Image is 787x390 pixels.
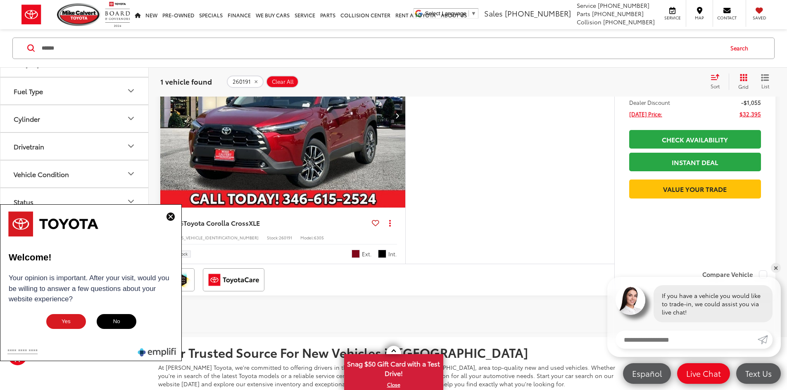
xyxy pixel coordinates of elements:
[471,10,476,17] span: ▼
[314,234,324,241] span: 6305
[616,285,645,315] img: Agent profile photo
[598,1,649,9] span: [PHONE_NUMBER]
[629,110,662,118] span: [DATE] Price:
[0,77,149,104] button: Fuel TypeFuel Type
[160,24,406,208] img: 2026 Toyota Corolla Cross XLE
[629,153,761,171] a: Instant Deal
[711,83,720,90] span: Sort
[160,24,406,208] div: 2026 Toyota Corolla Cross XLE 0
[682,368,725,378] span: Live Chat
[758,331,773,349] a: Submit
[736,363,781,384] a: Text Us
[738,83,749,90] span: Grid
[126,113,136,123] div: Cylinder
[592,9,644,18] span: [PHONE_NUMBER]
[383,216,397,230] button: Actions
[389,220,391,226] span: dropdown dots
[628,368,666,378] span: Español
[690,15,709,21] span: Map
[623,363,671,384] a: Español
[267,234,279,241] span: Stock:
[300,234,314,241] span: Model:
[177,234,259,241] span: [US_VEHICLE_IDENTIFICATION_NUMBER]
[755,73,775,90] button: List View
[389,101,405,130] button: Next image
[706,73,729,90] button: Select sort value
[629,130,761,149] a: Check Availability
[126,141,136,151] div: Drivetrain
[577,9,590,18] span: Parts
[717,15,737,21] span: Contact
[160,76,212,86] span: 1 vehicle found
[750,15,768,21] span: Saved
[729,73,755,90] button: Grid View
[0,188,149,215] button: StatusStatus
[505,8,571,19] span: [PHONE_NUMBER]
[0,132,149,159] button: DrivetrainDrivetrain
[14,114,40,122] div: Cylinder
[739,110,761,118] span: $32,395
[169,218,369,227] a: 2026Toyota Corolla CrossXLE
[0,160,149,187] button: Vehicle ConditionVehicle Condition
[741,98,761,106] span: -$1,055
[702,270,767,279] label: Compare Vehicle
[272,78,294,85] span: Clear All
[723,38,760,59] button: Search
[126,86,136,96] div: Fuel Type
[388,250,397,258] span: Int.
[0,105,149,132] button: CylinderCylinder
[629,180,761,198] a: Value Your Trade
[14,142,44,150] div: Drivetrain
[126,196,136,206] div: Status
[233,78,251,85] span: 260191
[14,87,43,95] div: Fuel Type
[14,197,33,205] div: Status
[484,8,503,19] span: Sales
[14,170,69,177] div: Vehicle Condition
[663,15,682,21] span: Service
[158,363,629,388] p: At [PERSON_NAME] Toyota, we're committed to offering drivers in the [GEOGRAPHIC_DATA], [GEOGRAPHI...
[126,169,136,179] div: Vehicle Condition
[352,250,360,258] span: Soul Red Crystal
[160,24,406,208] a: 2026 Toyota Corolla Cross XLE2026 Toyota Corolla Cross XLE2026 Toyota Corolla Cross XLE2026 Toyot...
[577,18,602,26] span: Collision
[41,38,723,58] input: Search by Make, Model, or Keyword
[227,76,264,88] button: remove 260191
[249,218,260,227] span: XLE
[654,285,773,322] div: If you have a vehicle you would like to trade-in, we could assist you via live chat!
[616,331,758,349] input: Enter your message
[378,250,386,258] span: Black Softex®
[629,98,670,106] span: Dealer Discount
[57,3,101,26] img: Mike Calvert Toyota
[677,363,730,384] a: Live Chat
[183,218,249,227] span: Toyota Corolla Cross
[603,18,655,26] span: [PHONE_NUMBER]
[204,270,263,290] img: ToyotaCare Mike Calvert Toyota Houston TX
[577,1,596,9] span: Service
[362,250,372,258] span: Ext.
[761,83,769,90] span: List
[279,234,292,241] span: 260191
[345,355,442,380] span: Snag $50 Gift Card with a Test Drive!
[266,76,299,88] button: Clear All
[741,368,776,378] span: Text Us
